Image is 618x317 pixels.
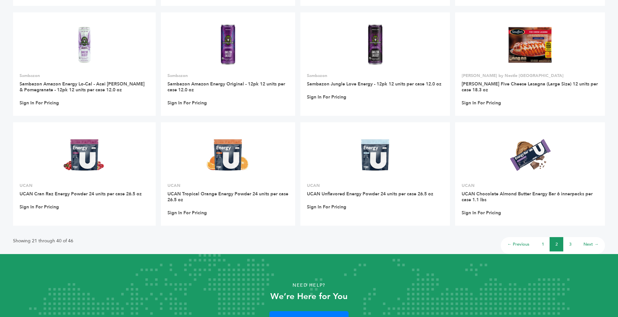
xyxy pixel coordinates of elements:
a: Sign In For Pricing [167,210,207,216]
a: UCAN Cran Raz Energy Powder 24 units per case 26.5 oz [20,191,142,197]
img: UCAN Cran Raz Energy Powder 24 units per case 26.5 oz [61,131,108,178]
img: UCAN Chocolate Almond Butter Energy Bar 6 innerpacks per case 1.1 lbs [507,131,554,178]
p: Sambazon [20,73,149,79]
p: Sambazon [167,73,289,79]
img: Sambazon Amazon Energy Lo-Cal - Acai Berry & Pomegranate - 12pk 12 units per case 12.0 oz [61,21,108,68]
a: ← Previous [507,241,529,247]
img: UCAN Unflavored Energy Powder 24 units per case 26.5 oz [352,131,399,178]
p: UCAN [462,183,598,189]
a: Sambazon Amazon Energy Original - 12pk 12 units per case 12.0 oz [167,81,285,93]
a: 3 [569,241,571,247]
p: [PERSON_NAME] by Nestle [GEOGRAPHIC_DATA] [462,73,598,79]
a: Next → [583,241,598,247]
p: UCAN [20,183,149,189]
p: Sambazon [307,73,444,79]
img: STOUFFER'S Five Cheese Lasagna (Large Size) 12 units per case 18.3 oz [507,21,554,68]
a: 1 [542,241,544,247]
a: Sambazon Amazon Energy Lo-Cal - Acai [PERSON_NAME] & Pomegranate - 12pk 12 units per case 12.0 oz [20,81,145,93]
p: UCAN [307,183,444,189]
a: [PERSON_NAME] Five Cheese Lasagna (Large Size) 12 units per case 18.3 oz [462,81,598,93]
a: Sign In For Pricing [20,100,59,106]
a: Sign In For Pricing [307,94,346,100]
p: UCAN [167,183,289,189]
img: UCAN Tropical Orange Energy Powder 24 units per case 26.5 oz [204,131,252,178]
a: 2 [555,241,558,247]
a: UCAN Chocolate Almond Butter Energy Bar 6 innerpacks per case 1.1 lbs [462,191,593,203]
a: Sambazon Jungle Love Energy - 12pk 12 units per case 12.0 oz [307,81,441,87]
a: Sign In For Pricing [462,210,501,216]
p: Need Help? [31,280,587,290]
p: Showing 21 through 40 of 46 [13,237,73,245]
a: Sign In For Pricing [167,100,207,106]
a: Sign In For Pricing [20,204,59,210]
a: UCAN Tropical Orange Energy Powder 24 units per case 26.5 oz [167,191,288,203]
strong: We’re Here for You [270,291,348,302]
img: Sambazon Jungle Love Energy - 12pk 12 units per case 12.0 oz [359,21,392,68]
a: Sign In For Pricing [462,100,501,106]
img: Sambazon Amazon Energy Original - 12pk 12 units per case 12.0 oz [211,21,244,68]
a: Sign In For Pricing [307,204,346,210]
a: UCAN Unflavored Energy Powder 24 units per case 26.5 oz [307,191,433,197]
